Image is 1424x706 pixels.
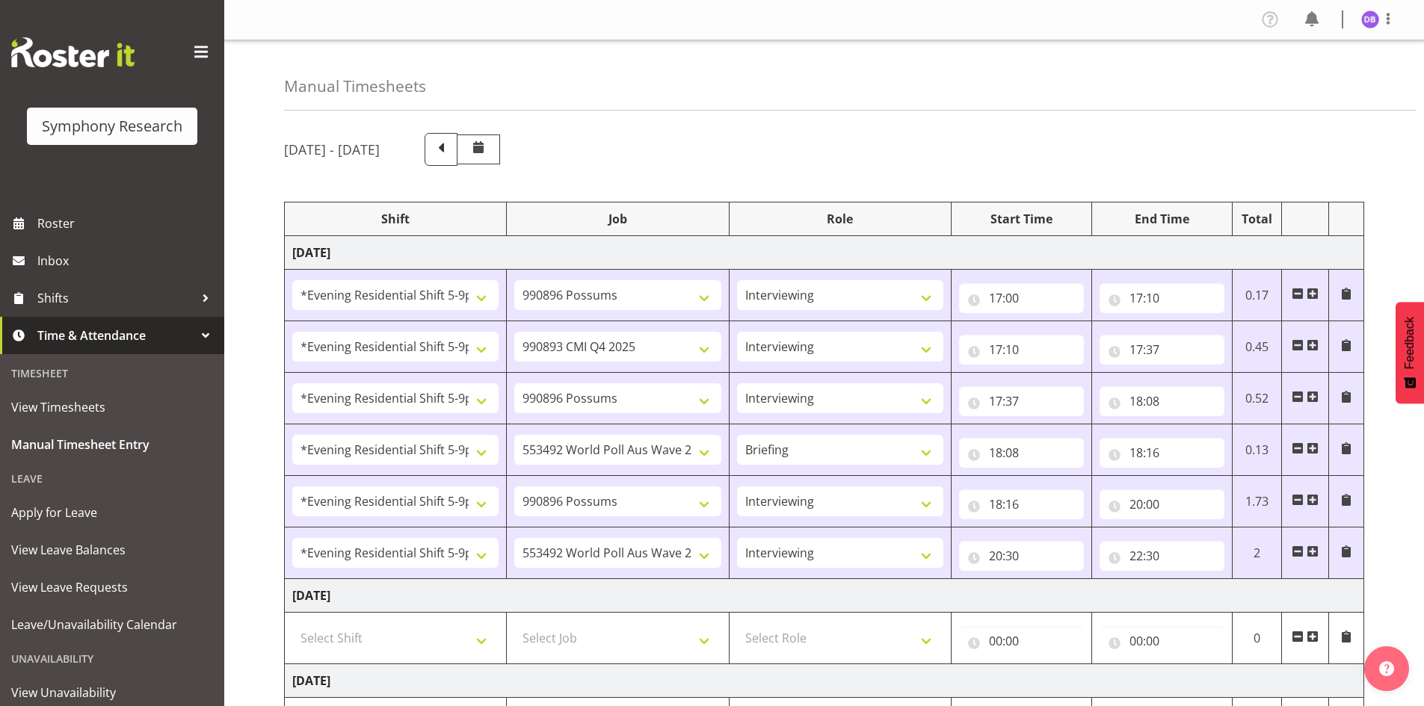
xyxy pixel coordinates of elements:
[959,489,1084,519] input: Click to select...
[4,494,221,531] a: Apply for Leave
[11,576,213,598] span: View Leave Requests
[1100,626,1224,656] input: Click to select...
[285,664,1364,698] td: [DATE]
[37,324,194,347] span: Time & Attendance
[285,236,1364,270] td: [DATE]
[42,115,182,137] div: Symphony Research
[4,606,221,643] a: Leave/Unavailability Calendar
[1403,317,1417,369] span: Feedback
[1232,476,1282,527] td: 1.73
[11,539,213,561] span: View Leave Balances
[11,433,213,456] span: Manual Timesheet Entry
[514,210,721,228] div: Job
[1232,424,1282,476] td: 0.13
[4,569,221,606] a: View Leave Requests
[959,386,1084,416] input: Click to select...
[1232,373,1282,424] td: 0.52
[1100,386,1224,416] input: Click to select...
[4,463,221,494] div: Leave
[4,426,221,463] a: Manual Timesheet Entry
[959,210,1084,228] div: Start Time
[737,210,943,228] div: Role
[1232,321,1282,373] td: 0.45
[284,141,380,158] h5: [DATE] - [DATE]
[4,358,221,388] div: Timesheet
[4,388,221,426] a: View Timesheets
[1240,210,1274,228] div: Total
[1232,613,1282,664] td: 0
[37,250,217,272] span: Inbox
[1100,438,1224,468] input: Click to select...
[11,37,135,67] img: Rosterit website logo
[11,501,213,524] span: Apply for Leave
[959,438,1084,468] input: Click to select...
[37,212,217,235] span: Roster
[4,643,221,674] div: Unavailability
[11,396,213,418] span: View Timesheets
[959,283,1084,313] input: Click to select...
[4,531,221,569] a: View Leave Balances
[959,541,1084,571] input: Click to select...
[1232,270,1282,321] td: 0.17
[1361,10,1379,28] img: dawn-belshaw1857.jpg
[1100,489,1224,519] input: Click to select...
[1379,661,1394,676] img: help-xxl-2.png
[37,287,194,309] span: Shifts
[959,335,1084,365] input: Click to select...
[1100,335,1224,365] input: Click to select...
[11,613,213,636] span: Leave/Unavailability Calendar
[1100,283,1224,313] input: Click to select...
[285,579,1364,613] td: [DATE]
[11,681,213,704] span: View Unavailability
[959,626,1084,656] input: Click to select...
[292,210,499,228] div: Shift
[1396,302,1424,403] button: Feedback - Show survey
[1232,527,1282,579] td: 2
[1100,541,1224,571] input: Click to select...
[284,78,426,95] h4: Manual Timesheets
[1100,210,1224,228] div: End Time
